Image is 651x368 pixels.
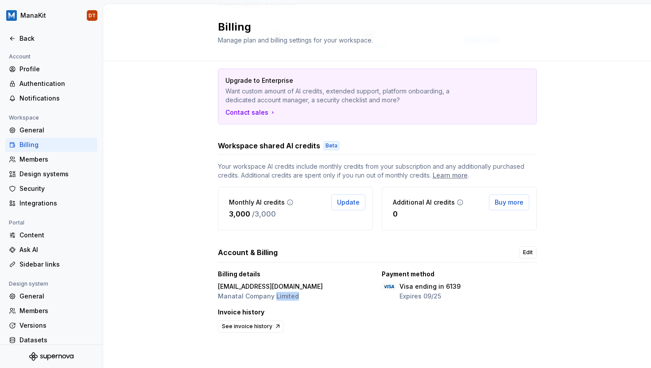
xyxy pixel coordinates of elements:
p: / 3,000 [252,209,276,219]
a: Authentication [5,77,97,91]
a: Back [5,31,97,46]
div: Members [19,306,94,315]
div: Design systems [19,170,94,178]
a: Notifications [5,91,97,105]
div: Integrations [19,199,94,208]
div: Security [19,184,94,193]
a: Members [5,304,97,318]
p: Expires 09/25 [399,292,461,301]
a: Design systems [5,167,97,181]
a: Datasets [5,333,97,347]
a: Contact sales [225,108,276,117]
div: Billing [19,140,94,149]
button: Update [331,194,365,210]
div: Content [19,231,94,240]
span: Manage plan and billing settings for your workspace. [218,36,373,44]
a: Members [5,152,97,167]
a: Profile [5,62,97,76]
p: Want custom amount of AI credits, extended support, platform onboarding, a dedicated account mana... [225,87,467,105]
span: Edit [523,249,533,256]
p: Billing details [218,270,260,279]
span: See invoice history [222,323,272,330]
h2: Billing [218,20,526,34]
div: Account [5,51,34,62]
span: Your workspace AI credits include monthly credits from your subscription and any additionally pur... [218,162,537,180]
button: ManaKitDT [2,6,101,25]
a: General [5,289,97,303]
a: Content [5,228,97,242]
a: See invoice history [218,320,283,333]
div: ManaKit [20,11,46,20]
a: Sidebar links [5,257,97,271]
a: Ask AI [5,243,97,257]
a: Edit [519,246,537,259]
div: Versions [19,321,94,330]
p: Upgrade to Enterprise [225,76,467,85]
h3: Workspace shared AI credits [218,140,320,151]
div: Portal [5,217,28,228]
p: Payment method [382,270,434,279]
div: Workspace [5,112,43,123]
button: Buy more [489,194,529,210]
p: 0 [393,209,398,219]
div: Authentication [19,79,94,88]
a: Versions [5,318,97,333]
p: 3,000 [229,209,250,219]
p: Visa ending in 6139 [399,282,461,291]
div: Beta [324,141,339,150]
img: 444e3117-43a1-4503-92e6-3e31d1175a78.png [6,10,17,21]
span: Buy more [495,198,523,207]
div: Design system [5,279,52,289]
a: Security [5,182,97,196]
a: General [5,123,97,137]
p: [EMAIL_ADDRESS][DOMAIN_NAME] [218,282,323,291]
div: DT [89,12,96,19]
div: Members [19,155,94,164]
div: Profile [19,65,94,74]
p: Monthly AI credits [229,198,285,207]
h3: Account & Billing [218,247,278,258]
svg: Supernova Logo [29,352,74,361]
div: Ask AI [19,245,94,254]
a: Integrations [5,196,97,210]
span: Update [337,198,360,207]
div: Back [19,34,94,43]
p: Manatal Company Limited [218,292,323,301]
a: Billing [5,138,97,152]
p: Additional AI credits [393,198,455,207]
div: General [19,126,94,135]
a: Learn more [433,171,468,180]
div: Datasets [19,336,94,345]
div: Sidebar links [19,260,94,269]
div: Notifications [19,94,94,103]
p: Invoice history [218,308,264,317]
div: General [19,292,94,301]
